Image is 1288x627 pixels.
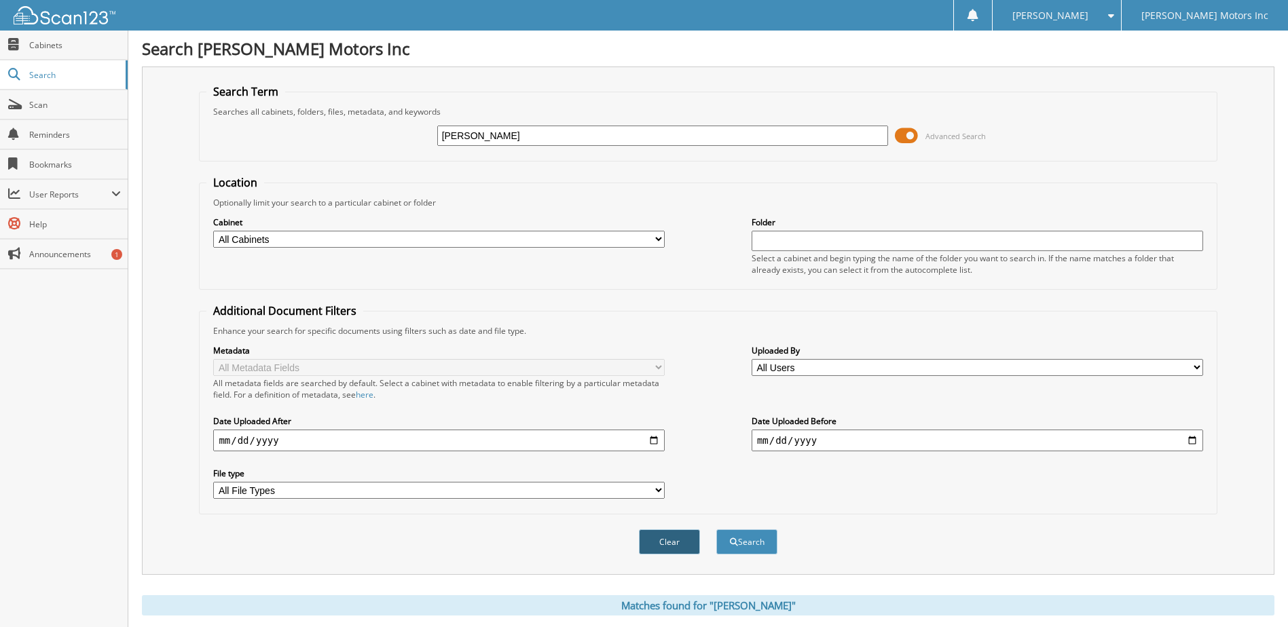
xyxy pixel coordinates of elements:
[213,430,665,451] input: start
[29,189,111,200] span: User Reports
[213,345,665,356] label: Metadata
[752,430,1203,451] input: end
[213,377,665,400] div: All metadata fields are searched by default. Select a cabinet with metadata to enable filtering b...
[142,595,1274,615] div: Matches found for "[PERSON_NAME]"
[213,216,665,228] label: Cabinet
[206,325,1209,337] div: Enhance your search for specific documents using filters such as date and file type.
[29,69,119,81] span: Search
[29,99,121,111] span: Scan
[752,216,1203,228] label: Folder
[206,84,285,99] legend: Search Term
[1012,12,1088,20] span: [PERSON_NAME]
[213,468,665,479] label: File type
[206,106,1209,117] div: Searches all cabinets, folders, files, metadata, and keywords
[29,248,121,260] span: Announcements
[29,129,121,140] span: Reminders
[206,303,363,318] legend: Additional Document Filters
[752,415,1203,427] label: Date Uploaded Before
[1141,12,1268,20] span: [PERSON_NAME] Motors Inc
[925,131,986,141] span: Advanced Search
[142,37,1274,60] h1: Search [PERSON_NAME] Motors Inc
[206,175,264,190] legend: Location
[1220,562,1288,627] iframe: Chat Widget
[213,415,665,427] label: Date Uploaded After
[29,159,121,170] span: Bookmarks
[716,529,777,554] button: Search
[14,6,115,24] img: scan123-logo-white.svg
[111,249,122,260] div: 1
[356,389,373,400] a: here
[29,218,121,230] span: Help
[639,529,700,554] button: Clear
[206,197,1209,208] div: Optionally limit your search to a particular cabinet or folder
[752,345,1203,356] label: Uploaded By
[29,39,121,51] span: Cabinets
[752,252,1203,275] div: Select a cabinet and begin typing the name of the folder you want to search in. If the name match...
